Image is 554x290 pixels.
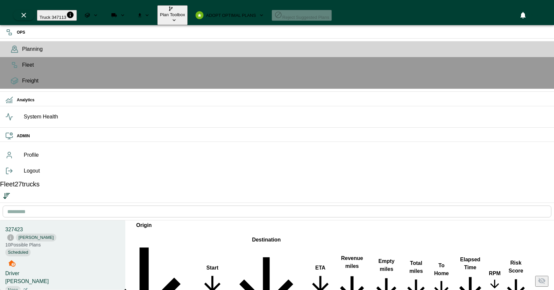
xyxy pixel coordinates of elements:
[206,13,256,17] span: Adopt Optimal Plans
[272,10,332,21] button: Reject Suggested Plans
[15,180,22,188] span: 27
[133,10,155,20] button: Download
[17,29,549,36] h6: OPS
[5,242,120,248] div: Possible Plan s
[24,167,549,175] span: Logout
[535,276,548,287] button: Show/Hide Column
[5,271,19,276] label: Driver
[17,97,549,103] h6: Analytics
[15,180,40,188] span: trucks
[24,151,549,159] span: Profile
[529,9,541,21] button: Preferences
[5,227,23,232] span: 327423
[22,45,549,53] span: Planning
[157,5,188,25] button: Plan Toolbox
[24,113,549,121] span: System Health
[160,12,185,17] span: Plan Toolbox
[22,77,549,85] span: Freight
[16,235,56,241] span: [PERSON_NAME]
[22,61,549,69] span: Fleet
[5,256,18,270] button: Hometime potential failure
[37,10,77,21] button: Truck 347113
[79,10,103,20] button: Loads
[5,277,120,285] div: [PERSON_NAME]
[5,249,31,256] span: Scheduled
[17,133,549,139] h6: ADMIN
[106,10,130,20] button: Run Plan Loads
[531,11,539,19] svg: Preferences
[5,242,11,247] span: 10
[190,10,269,20] button: Adopt Optimal Plans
